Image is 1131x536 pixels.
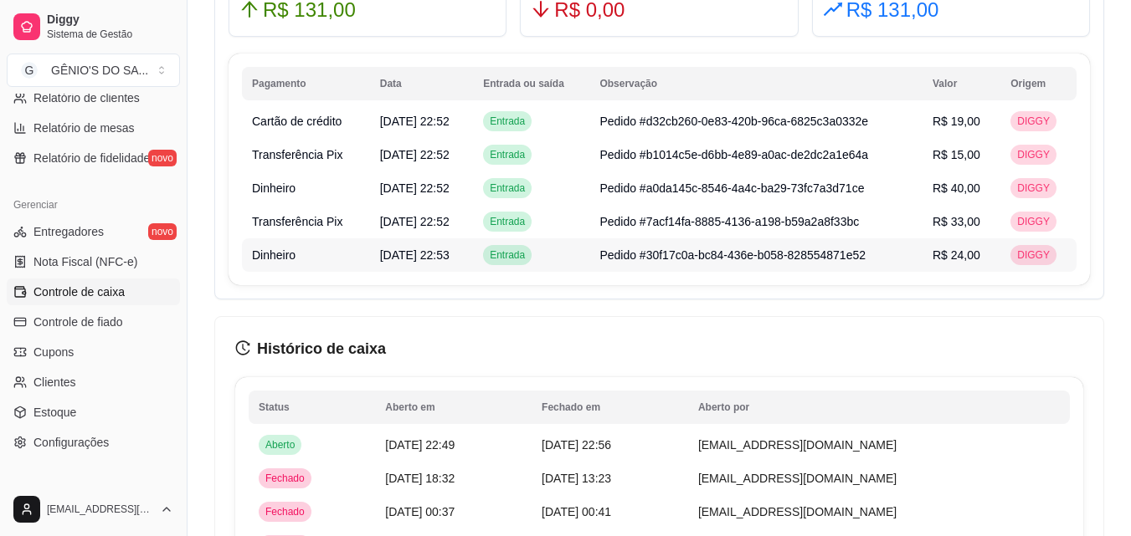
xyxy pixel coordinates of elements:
[33,434,109,451] span: Configurações
[262,438,298,452] span: Aberto
[589,67,923,100] th: Observação
[7,339,180,365] a: Cupons
[380,248,450,262] span: [DATE] 22:53
[599,115,868,128] span: Pedido #d32cb260-0e83-420b-96ca-6825c3a0332e
[7,7,180,47] a: DiggySistema de Gestão
[599,248,866,262] span: Pedido #30f17c0a-bc84-436e-b058-828554871e52
[252,181,296,195] span: Dinheiro
[380,181,450,195] span: [DATE] 22:52
[385,505,455,518] span: [DATE] 00:37
[933,148,980,161] span: R$ 15,00
[252,115,342,128] span: Cartão de crédito
[235,337,1083,360] h3: Histórico de caixa
[7,191,180,218] div: Gerenciar
[7,399,180,426] a: Estoque
[7,309,180,335] a: Controle de fiado
[933,181,980,195] span: R$ 40,00
[599,148,868,161] span: Pedido #b1014c5e-d6bb-4e89-a0ac-de2dc2a1e64a
[252,215,342,228] span: Transferência Pix
[542,438,611,452] span: [DATE] 22:56
[33,120,135,136] span: Relatório de mesas
[7,54,180,87] button: Select a team
[698,472,897,485] span: [EMAIL_ADDRESS][DOMAIN_NAME]
[933,248,980,262] span: R$ 24,00
[1014,248,1053,262] span: DIGGY
[252,148,342,161] span: Transferência Pix
[51,62,148,79] div: GÊNIO'S DO SA ...
[1014,148,1053,161] span: DIGGY
[7,84,180,111] a: Relatório de clientes
[33,150,150,166] span: Relatório de fidelidade
[262,505,308,518] span: Fechado
[33,223,104,240] span: Entregadores
[242,67,370,100] th: Pagamento
[933,215,980,228] span: R$ 33,00
[7,476,180,503] div: Diggy
[235,340,250,355] span: history
[486,115,528,128] span: Entrada
[47,28,173,41] span: Sistema de Gestão
[380,115,450,128] span: [DATE] 22:52
[262,472,308,485] span: Fechado
[33,253,137,270] span: Nota Fiscal (NFC-e)
[375,391,532,424] th: Aberto em
[249,391,375,424] th: Status
[33,374,76,391] span: Clientes
[542,472,611,485] span: [DATE] 13:23
[7,369,180,396] a: Clientes
[923,67,1000,100] th: Valor
[688,391,1070,424] th: Aberto por
[1014,215,1053,228] span: DIGGY
[1000,67,1077,100] th: Origem
[698,438,897,452] span: [EMAIL_ADDRESS][DOMAIN_NAME]
[599,181,864,195] span: Pedido #a0da145c-8546-4a4c-ba29-73fc7a3d71ce
[532,391,688,424] th: Fechado em
[486,148,528,161] span: Entrada
[542,505,611,518] span: [DATE] 00:41
[33,89,140,106] span: Relatório de clientes
[698,505,897,518] span: [EMAIL_ADDRESS][DOMAIN_NAME]
[47,503,153,516] span: [EMAIL_ADDRESS][DOMAIN_NAME]
[7,429,180,456] a: Configurações
[370,67,473,100] th: Data
[7,278,180,305] a: Controle de caixa
[7,115,180,141] a: Relatório de mesas
[1014,181,1053,195] span: DIGGY
[7,248,180,275] a: Nota Fiscal (NFC-e)
[33,344,74,360] span: Cupons
[21,62,38,79] span: G
[7,218,180,245] a: Entregadoresnovo
[933,115,980,128] span: R$ 19,00
[385,438,455,452] span: [DATE] 22:49
[33,404,76,421] span: Estoque
[473,67,589,100] th: Entrada ou saída
[33,314,123,330] span: Controle de fiado
[252,248,296,262] span: Dinheiro
[380,148,450,161] span: [DATE] 22:52
[486,215,528,228] span: Entrada
[380,215,450,228] span: [DATE] 22:52
[7,489,180,529] button: [EMAIL_ADDRESS][DOMAIN_NAME]
[486,181,528,195] span: Entrada
[599,215,859,228] span: Pedido #7acf14fa-8885-4136-a198-b59a2a8f33bc
[7,145,180,171] a: Relatório de fidelidadenovo
[1014,115,1053,128] span: DIGGY
[33,283,125,300] span: Controle de caixa
[486,248,528,262] span: Entrada
[47,13,173,28] span: Diggy
[385,472,455,485] span: [DATE] 18:32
